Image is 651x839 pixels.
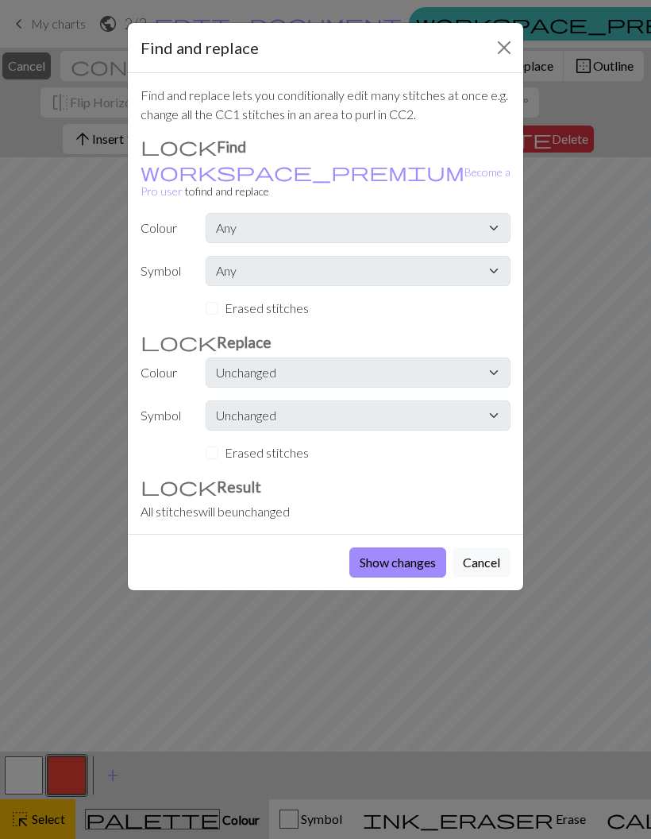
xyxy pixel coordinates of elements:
button: Cancel [453,547,510,578]
label: Erased stitches [225,443,309,462]
div: All stitches will be unchanged [141,502,510,521]
label: Symbol [131,256,196,286]
label: Erased stitches [225,299,309,318]
label: Colour [131,358,196,388]
a: Become a Pro user [141,165,510,198]
button: Show changes [349,547,446,578]
p: Find and replace lets you conditionally edit many stitches at once e.g. change all the CC1 stitch... [141,86,510,124]
h5: Find and replace [141,36,259,60]
label: Colour [131,213,196,243]
label: Symbol [131,400,196,431]
span: workspace_premium [141,160,464,183]
button: Close [491,35,517,60]
small: to find and replace [141,165,510,198]
h3: Replace [141,332,510,351]
h3: Find [141,137,510,156]
h3: Result [141,477,510,496]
